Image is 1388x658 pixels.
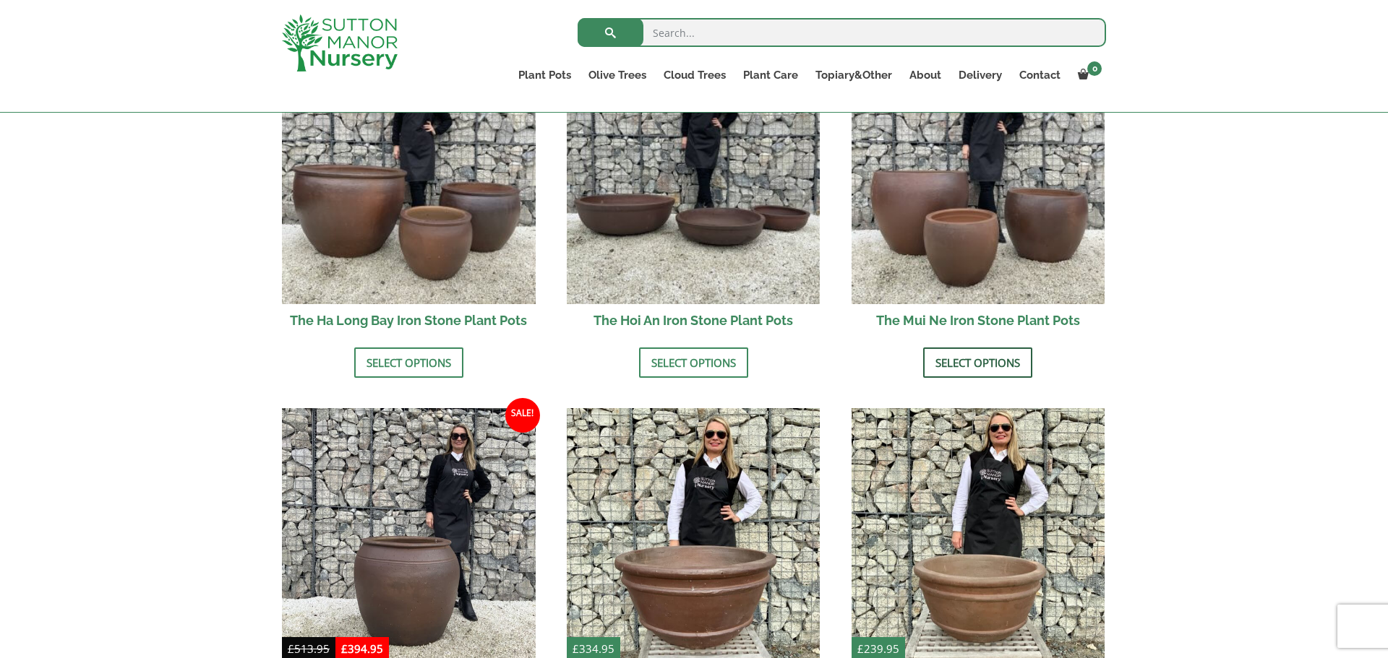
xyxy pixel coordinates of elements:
a: Sale! The Ha Long Bay Iron Stone Plant Pots [282,51,536,337]
bdi: 394.95 [341,641,383,656]
img: The Hoi An Iron Stone Plant Pots [567,51,821,304]
a: Sale! The Mui Ne Iron Stone Plant Pots [852,51,1105,337]
bdi: 334.95 [573,641,614,656]
bdi: 513.95 [288,641,330,656]
a: Contact [1011,65,1069,85]
a: Delivery [950,65,1011,85]
a: Select options for “The Mui Ne Iron Stone Plant Pots” [923,347,1032,378]
a: Topiary&Other [807,65,901,85]
span: £ [341,641,348,656]
a: Plant Pots [510,65,580,85]
a: Select options for “The Hoi An Iron Stone Plant Pots” [639,347,748,378]
bdi: 239.95 [857,641,899,656]
a: Cloud Trees [655,65,734,85]
h2: The Ha Long Bay Iron Stone Plant Pots [282,304,536,337]
img: The Ha Long Bay Iron Stone Plant Pots [282,51,536,304]
a: Plant Care [734,65,807,85]
img: The Mui Ne Iron Stone Plant Pots [852,51,1105,304]
a: Sale! The Hoi An Iron Stone Plant Pots [567,51,821,337]
span: £ [573,641,579,656]
a: Olive Trees [580,65,655,85]
span: 0 [1087,61,1102,76]
span: £ [288,641,294,656]
input: Search... [578,18,1106,47]
span: Sale! [505,398,540,433]
a: Select options for “The Ha Long Bay Iron Stone Plant Pots” [354,347,463,378]
img: logo [282,14,398,72]
h2: The Hoi An Iron Stone Plant Pots [567,304,821,337]
a: 0 [1069,65,1106,85]
a: About [901,65,950,85]
span: £ [857,641,864,656]
h2: The Mui Ne Iron Stone Plant Pots [852,304,1105,337]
